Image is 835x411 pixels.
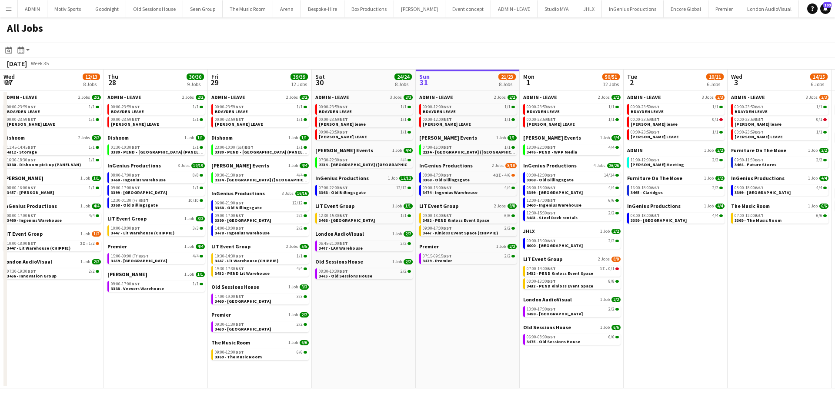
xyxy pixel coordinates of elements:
[547,172,556,178] span: BST
[315,147,413,154] a: [PERSON_NAME] Events1 Job4/4
[7,105,36,109] span: 00:00-23:59
[89,117,95,122] span: 1/1
[715,95,725,100] span: 2/3
[211,94,309,100] a: ADMIN - LEAVE2 Jobs2/2
[92,95,101,100] span: 2/2
[297,145,303,150] span: 1/1
[315,94,413,147] div: ADMIN - LEAVE3 Jobs3/300:00-23:59BST1/1BRAYDEN LEAVE00:00-23:59BST1/1[PERSON_NAME] leave00:00-23:...
[7,144,99,154] a: 11:45-14:45BST1/14312 - Storage
[111,172,203,182] a: 08:00-17:00BST8/83460 - Ingenius Warehouse
[273,0,301,17] button: Arena
[107,162,161,169] span: InGenius Productions
[419,94,517,100] a: ADMIN - LEAVE2 Jobs2/2
[215,121,263,127] span: Chris Lane LEAVE
[27,117,36,122] span: BST
[755,117,764,122] span: BST
[107,94,205,134] div: ADMIN - LEAVE2 Jobs2/200:00-23:59BST1/1BRAYDEN LEAVE00:00-23:59BST1/1[PERSON_NAME] LEAVE
[80,176,90,181] span: 1 Job
[319,104,411,114] a: 00:00-23:59BST1/1BRAYDEN LEAVE
[319,117,411,127] a: 00:00-23:59BST1/1[PERSON_NAME] leave
[319,121,366,127] span: Chris Ames leave
[493,173,501,177] span: 43I
[235,104,244,110] span: BST
[131,144,140,150] span: BST
[3,134,25,141] span: Dishoom
[419,162,473,169] span: InGenius Productions
[702,95,714,100] span: 3 Jobs
[390,95,402,100] span: 3 Jobs
[755,129,764,135] span: BST
[111,145,140,150] span: 01:30-10:30
[631,157,723,167] a: 11:00-12:00BST2/2[PERSON_NAME] Meeting
[712,117,718,122] span: 0/1
[27,157,36,163] span: BST
[215,105,244,109] span: 00:00-23:59
[339,104,348,110] span: BST
[339,129,348,135] span: BST
[7,104,99,114] a: 00:00-23:59BST1/1BRAYDEN LEAVE
[419,162,517,203] div: InGenius Productions2 Jobs8/1008:00-17:00BST43I•4/63368 - Old Billingsgate09:00-13:00BST4/43474 -...
[111,105,140,109] span: 00:00-23:59
[215,172,307,182] a: 08:30-21:30BST4/42234 - [GEOGRAPHIC_DATA] ([GEOGRAPHIC_DATA])
[527,117,619,127] a: 00:00-23:59BST1/1[PERSON_NAME] LEAVE
[235,172,244,178] span: BST
[315,94,349,100] span: ADMIN - LEAVE
[319,129,411,139] a: 00:00-23:59BST1/1[PERSON_NAME] LEAVE
[523,134,621,162] div: [PERSON_NAME] Events1 Job4/418:00-22:00BST4/43476 - PEND - WPP Media
[755,157,764,163] span: BST
[78,135,90,140] span: 2 Jobs
[211,134,233,141] span: Dishoom
[523,94,621,134] div: ADMIN - LEAVE2 Jobs2/200:00-23:59BST1/1BRAYDEN LEAVE00:00-23:59BST1/1[PERSON_NAME] LEAVE
[504,105,511,109] span: 1/1
[627,147,643,154] span: ADMIN
[419,94,517,134] div: ADMIN - LEAVE2 Jobs2/200:00-12:00BST1/1BRAYDEN LEAVE00:00-12:00BST1/1[PERSON_NAME] LEAVE
[107,134,205,141] a: Dishoom1 Job1/1
[627,147,725,175] div: ADMIN1 Job2/211:00-12:00BST2/2[PERSON_NAME] Meeting
[344,0,394,17] button: Box Productions
[107,94,205,100] a: ADMIN - LEAVE2 Jobs2/2
[527,144,619,154] a: 18:00-22:00BST4/43476 - PEND - WPP Media
[604,173,615,177] span: 14/14
[708,0,740,17] button: Premier
[523,94,621,100] a: ADMIN - LEAVE2 Jobs2/2
[404,148,413,153] span: 4/4
[404,95,413,100] span: 3/3
[223,0,273,17] button: The Music Room
[547,117,556,122] span: BST
[419,134,517,141] a: [PERSON_NAME] Events1 Job1/1
[89,158,95,162] span: 1/1
[182,95,194,100] span: 2 Jobs
[319,158,348,162] span: 07:30-22:30
[600,135,610,140] span: 1 Job
[527,109,560,114] span: BRAYDEN LEAVE
[631,109,664,114] span: BRAYDEN LEAVE
[547,104,556,110] span: BST
[443,117,452,122] span: BST
[315,94,413,100] a: ADMIN - LEAVE3 Jobs3/3
[731,147,828,154] a: Furniture On The Move1 Job2/2
[107,162,205,169] a: InGenius Productions3 Jobs19/19
[131,172,140,178] span: BST
[419,162,517,169] a: InGenius Productions2 Jobs8/10
[211,94,309,134] div: ADMIN - LEAVE2 Jobs2/200:00-23:59BST1/1BRAYDEN LEAVE00:00-23:59BST1/1[PERSON_NAME] LEAVE
[527,172,619,182] a: 00:00-12:00BST14/143368 - Old Billingsgate
[651,117,660,122] span: BST
[7,117,36,122] span: 00:00-23:59
[401,158,407,162] span: 4/4
[211,94,245,100] span: ADMIN - LEAVE
[401,117,407,122] span: 1/1
[191,163,205,168] span: 19/19
[504,145,511,150] span: 1/1
[627,147,725,154] a: ADMIN1 Job2/2
[631,117,723,127] a: 00:00-23:59BST0/1[PERSON_NAME] leave
[608,145,615,150] span: 4/4
[611,135,621,140] span: 4/4
[315,147,373,154] span: Hannah Hope Events
[3,134,101,175] div: Dishoom2 Jobs2/211:45-14:45BST1/14312 - Storage16:30-18:30BST1/13380 - Dishoom pick up (PANEL VAN)
[492,163,504,168] span: 2 Jobs
[631,129,723,139] a: 00:00-23:59BST1/1[PERSON_NAME] LEAVE
[735,105,764,109] span: 00:00-23:59
[27,104,36,110] span: BST
[215,109,248,114] span: BRAYDEN LEAVE
[183,0,223,17] button: Seen Group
